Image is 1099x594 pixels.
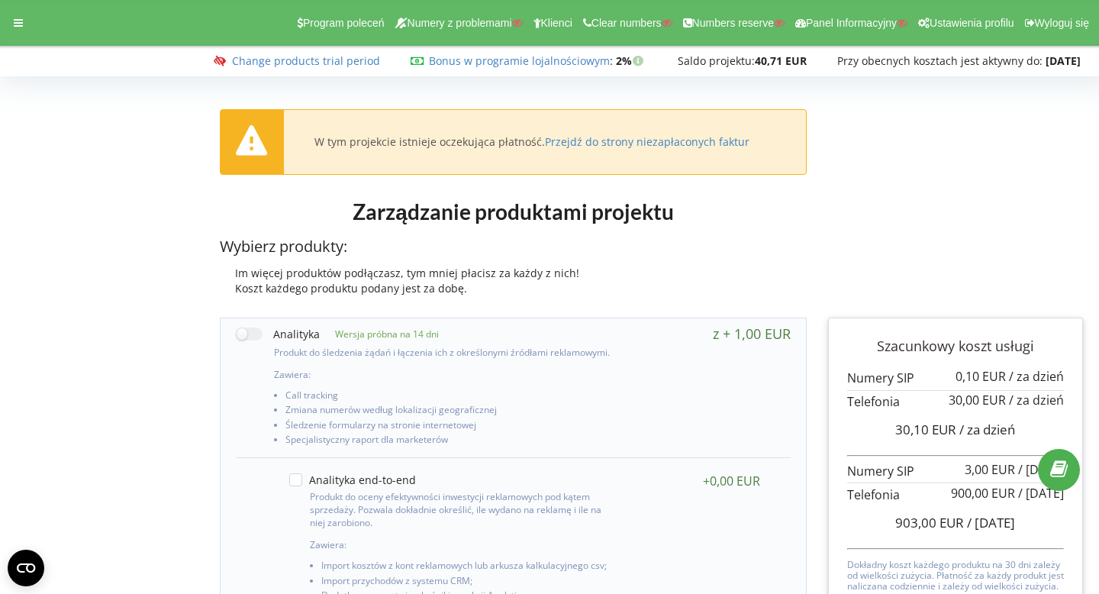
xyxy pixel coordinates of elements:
p: Dokładny koszt każdego produktu na 30 dni zależy od wielkości zużycia. Płatność za każdy produkt ... [847,556,1064,592]
div: W tym projekcie istnieje oczekująca płatność. [314,135,749,149]
p: Zawiera: [310,538,619,551]
span: 30,10 EUR [895,421,956,438]
span: : [429,53,613,68]
p: Zawiera: [274,368,624,381]
label: Analityka end-to-end [289,473,416,486]
h1: Zarządzanie produktami projektu [220,198,807,225]
span: / za dzień [1009,368,1064,385]
p: Telefonia [847,486,1064,504]
strong: 2% [616,53,647,68]
span: / [DATE] [1018,461,1064,478]
span: Ustawienia profilu [930,17,1014,29]
p: Numery SIP [847,370,1064,387]
a: Bonus w programie lojalnościowym [429,53,610,68]
span: / za dzień [1009,392,1064,408]
p: Wersja próbna na 14 dni [320,328,439,341]
span: Numbers reserve [692,17,774,29]
span: 30,00 EUR [949,392,1006,408]
p: Wybierz produkty: [220,236,807,258]
span: 903,00 EUR [895,514,964,531]
span: 0,10 EUR [956,368,1006,385]
strong: 40,71 EUR [755,53,807,68]
div: Koszt każdego produktu podany jest za dobę. [220,281,807,296]
li: Specjalistyczny raport dla marketerów [285,434,624,449]
a: Change products trial period [232,53,380,68]
li: Call tracking [285,390,624,405]
li: Import przychodów z systemu CRM; [321,576,619,590]
p: Szacunkowy koszt usługi [847,337,1064,357]
span: 900,00 EUR [951,485,1015,502]
span: Klienci [541,17,572,29]
span: Saldo projektu: [678,53,755,68]
span: Wyloguj się [1035,17,1089,29]
span: / za dzień [959,421,1015,438]
li: Import kosztów z kont reklamowych lub arkusza kalkulacyjnego csv; [321,560,619,575]
a: Przejdź do strony niezapłaconych faktur [545,134,749,149]
span: Clear numbers [591,17,662,29]
strong: [DATE] [1046,53,1081,68]
p: Produkt do śledzenia żądań i łączenia ich z określonymi źródłami reklamowymi. [274,346,624,359]
span: Numery z problemami [408,17,512,29]
label: Analityka [236,326,320,342]
div: z + 1,00 EUR [713,326,791,341]
li: Zmiana numerów według lokalizacji geograficznej [285,405,624,419]
span: Program poleceń [303,17,385,29]
span: / [DATE] [1018,485,1064,502]
span: 3,00 EUR [965,461,1015,478]
span: / [DATE] [967,514,1015,531]
li: Śledzenie formularzy na stronie internetowej [285,420,624,434]
span: Przy obecnych kosztach jest aktywny do: [837,53,1043,68]
div: +0,00 EUR [703,473,760,489]
span: Panel Informacyjny [806,17,897,29]
p: Produkt do oceny efektywności inwestycji reklamowych pod kątem sprzedaży. Pozwala dokładnie okreś... [310,490,619,529]
p: Numery SIP [847,463,1064,480]
p: Telefonia [847,393,1064,411]
div: Im więcej produktów podłączasz, tym mniej płacisz za każdy z nich! [220,266,807,281]
button: Open CMP widget [8,550,44,586]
